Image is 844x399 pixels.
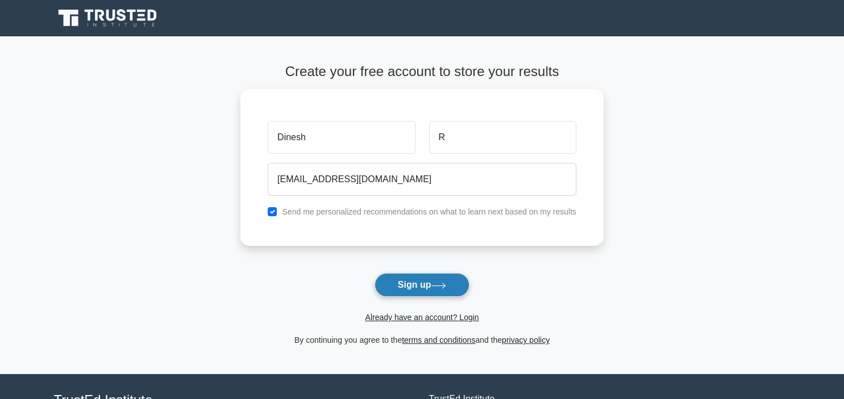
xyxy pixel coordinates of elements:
a: privacy policy [502,335,550,345]
input: Last name [429,121,576,154]
button: Sign up [375,273,470,297]
a: terms and conditions [402,335,475,345]
h4: Create your free account to store your results [240,64,604,80]
label: Send me personalized recommendations on what to learn next based on my results [282,207,576,216]
a: Already have an account? Login [365,313,479,322]
input: Email [268,163,576,196]
input: First name [268,121,415,154]
div: By continuing you agree to the and the [234,333,610,347]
